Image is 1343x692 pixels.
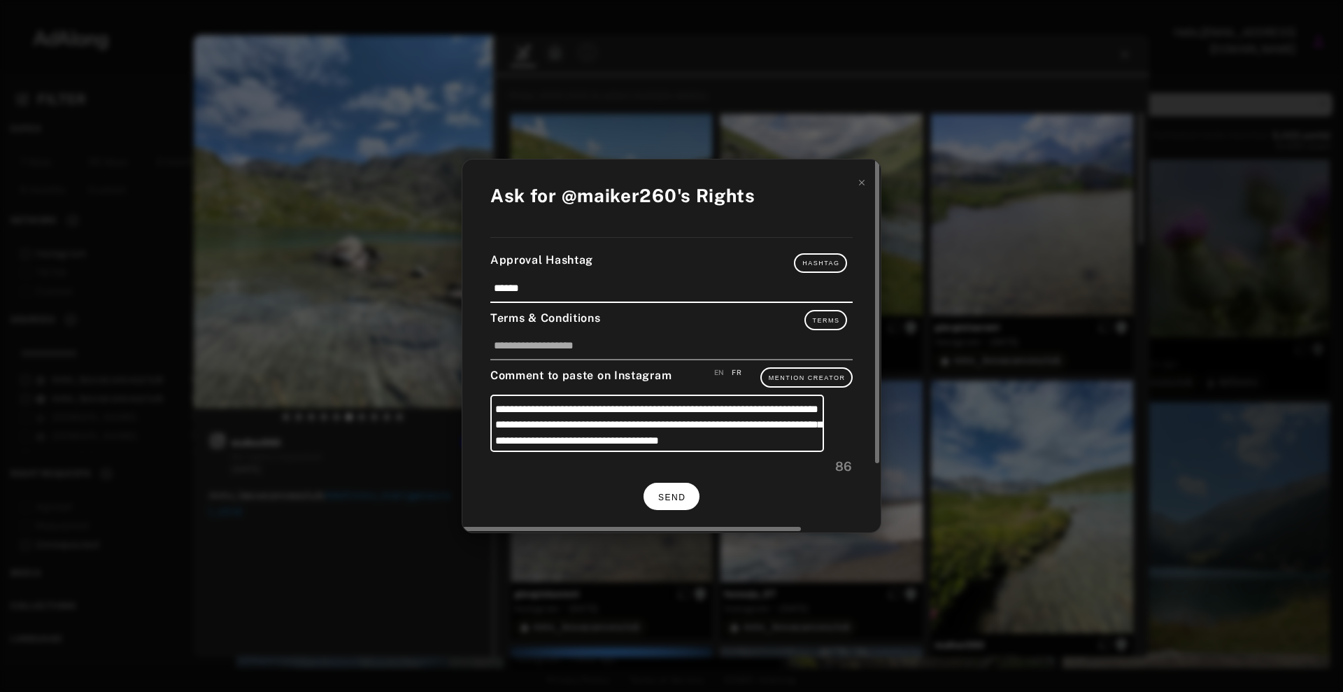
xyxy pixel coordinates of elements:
[802,260,839,267] span: Hashtag
[804,310,848,330] button: Terms
[714,367,725,378] div: Save an english version of your comment
[1273,625,1343,692] div: Widget de chat
[794,253,847,273] button: Hashtag
[769,374,846,381] span: Mention Creator
[490,367,853,387] div: Comment to paste on Instagram
[1273,625,1343,692] iframe: Chat Widget
[490,182,755,209] div: Ask for @maiker260's Rights
[490,457,853,476] div: 86
[644,483,699,510] button: SEND
[732,367,741,378] div: Save an french version of your comment
[658,493,685,502] span: SEND
[760,367,853,387] button: Mention Creator
[490,252,853,273] div: Approval Hashtag
[813,317,840,324] span: Terms
[490,310,853,330] div: Terms & Conditions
